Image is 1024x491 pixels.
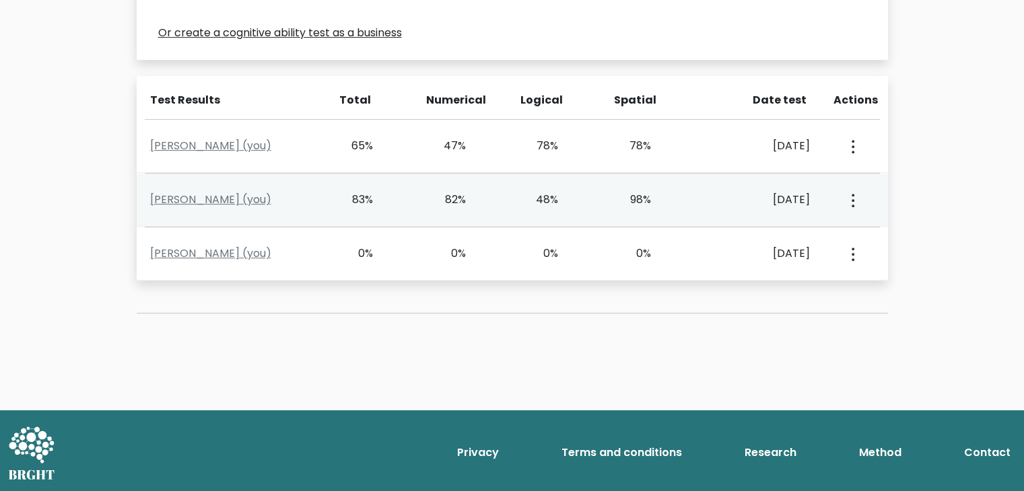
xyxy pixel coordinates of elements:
div: 65% [335,138,374,154]
div: Logical [520,92,559,108]
a: Method [854,439,907,466]
a: Terms and conditions [556,439,687,466]
div: Numerical [426,92,465,108]
div: 0% [335,245,374,262]
div: 83% [335,192,374,208]
a: Contact [959,439,1016,466]
div: 0% [613,245,651,262]
div: 48% [520,192,559,208]
div: Spatial [614,92,653,108]
div: Date test [708,92,817,108]
div: 78% [520,138,559,154]
div: Actions [833,92,880,108]
div: [DATE] [706,192,810,208]
div: Total [333,92,372,108]
div: 0% [428,245,466,262]
div: 0% [520,245,559,262]
div: [DATE] [706,138,810,154]
a: Or create a cognitive ability test as a business [158,25,402,41]
div: 82% [428,192,466,208]
a: [PERSON_NAME] (you) [150,138,271,153]
a: Research [739,439,802,466]
a: [PERSON_NAME] (you) [150,245,271,261]
a: Privacy [452,439,504,466]
div: Test Results [150,92,316,108]
div: 78% [613,138,651,154]
div: [DATE] [706,245,810,262]
a: [PERSON_NAME] (you) [150,192,271,207]
div: 98% [613,192,651,208]
div: 47% [428,138,466,154]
